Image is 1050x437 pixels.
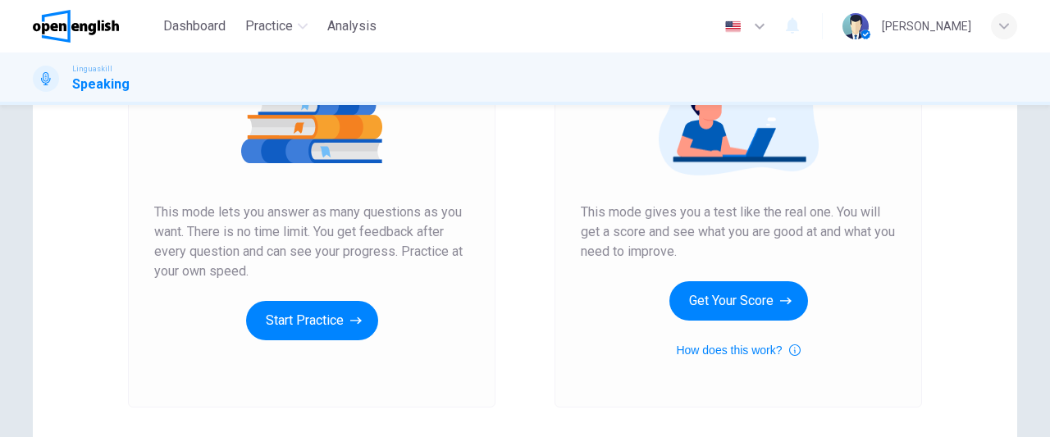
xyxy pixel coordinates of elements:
[245,16,293,36] span: Practice
[882,16,971,36] div: [PERSON_NAME]
[33,10,157,43] a: OpenEnglish logo
[157,11,232,41] button: Dashboard
[239,11,314,41] button: Practice
[321,11,383,41] button: Analysis
[33,10,119,43] img: OpenEnglish logo
[842,13,869,39] img: Profile picture
[72,75,130,94] h1: Speaking
[723,20,743,33] img: en
[154,203,469,281] span: This mode lets you answer as many questions as you want. There is no time limit. You get feedback...
[669,281,808,321] button: Get Your Score
[327,16,377,36] span: Analysis
[72,63,112,75] span: Linguaskill
[676,340,800,360] button: How does this work?
[581,203,896,262] span: This mode gives you a test like the real one. You will get a score and see what you are good at a...
[163,16,226,36] span: Dashboard
[246,301,378,340] button: Start Practice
